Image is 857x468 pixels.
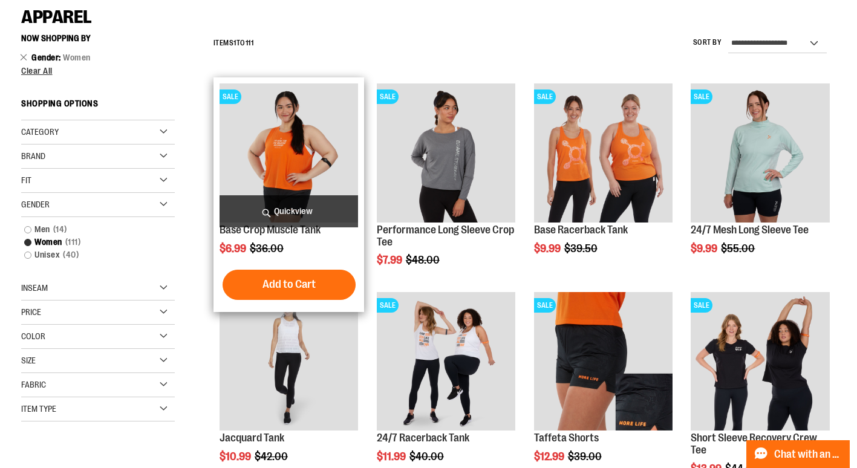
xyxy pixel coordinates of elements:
a: 24/7 Racerback Tank [377,432,469,444]
span: SALE [534,298,556,313]
a: Base Crop Muscle Tank [220,224,321,236]
div: product [371,77,521,297]
a: Short Sleeve Recovery Crew Tee [691,432,817,456]
span: SALE [691,298,712,313]
a: Product image for Base Crop Muscle TankSALE [220,83,358,224]
span: Clear All [21,66,53,76]
a: Performance Long Sleeve Crop Tee [377,224,514,248]
a: 24/7 Mesh Long Sleeve TeeSALE [691,83,829,224]
img: 24/7 Mesh Long Sleeve Tee [691,83,829,222]
span: 111 [246,39,254,47]
span: Category [21,127,59,137]
span: $42.00 [255,450,290,463]
span: Gender [21,200,50,209]
div: product [685,77,835,285]
a: Jacquard Tank [220,432,284,444]
span: $39.50 [564,242,599,255]
span: Add to Cart [262,278,316,291]
span: $48.00 [406,254,442,266]
span: Brand [21,151,45,161]
span: 40 [60,249,82,261]
span: Size [21,356,36,365]
span: $10.99 [220,450,253,463]
img: Product image for Camo Tafetta Shorts [534,292,673,431]
span: Fit [21,175,31,185]
span: $36.00 [250,242,285,255]
span: $6.99 [220,242,248,255]
span: Price [21,307,41,317]
span: 111 [62,236,84,249]
a: Product image for Short Sleeve Recovery Crew TeeSALE [691,292,829,432]
img: Front view of Jacquard Tank [220,292,358,431]
span: Chat with an Expert [774,449,842,460]
span: SALE [220,89,241,104]
label: Sort By [693,37,722,48]
button: Now Shopping by [21,28,97,48]
span: SALE [377,89,399,104]
a: 24/7 Racerback TankSALE [377,292,515,432]
a: Unisex40 [18,249,166,261]
img: Product image for Base Racerback Tank [534,83,673,222]
span: Item Type [21,404,56,414]
a: Quickview [220,195,358,227]
div: product [528,77,679,285]
span: 14 [50,223,70,236]
span: Color [21,331,45,341]
a: Product image for Performance Long Sleeve Crop TeeSALE [377,83,515,224]
a: Clear All [21,67,175,75]
a: 24/7 Mesh Long Sleeve Tee [691,224,809,236]
span: $7.99 [377,254,404,266]
span: $9.99 [534,242,562,255]
a: Base Racerback Tank [534,224,628,236]
div: product [213,77,364,311]
span: $12.99 [534,450,566,463]
button: Chat with an Expert [746,440,850,468]
span: 1 [233,39,236,47]
span: SALE [377,298,399,313]
a: Women111 [18,236,166,249]
span: $11.99 [377,450,408,463]
span: Fabric [21,380,46,389]
strong: Shopping Options [21,93,175,120]
span: SALE [691,89,712,104]
span: $9.99 [691,242,719,255]
span: $55.00 [721,242,757,255]
span: Women [63,53,91,62]
span: SALE [534,89,556,104]
span: $39.00 [568,450,604,463]
a: Front view of Jacquard Tank [220,292,358,432]
a: Product image for Base Racerback TankSALE [534,83,673,224]
a: Taffeta Shorts [534,432,599,444]
a: Men14 [18,223,166,236]
img: 24/7 Racerback Tank [377,292,515,431]
span: $40.00 [409,450,446,463]
h2: Items to [213,34,254,53]
span: APPAREL [21,7,92,27]
img: Product image for Base Crop Muscle Tank [220,83,358,222]
span: Inseam [21,283,48,293]
img: Product image for Short Sleeve Recovery Crew Tee [691,292,829,431]
span: Gender [31,53,63,62]
a: Product image for Camo Tafetta ShortsSALE [534,292,673,432]
button: Add to Cart [223,270,356,300]
img: Product image for Performance Long Sleeve Crop Tee [377,83,515,222]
